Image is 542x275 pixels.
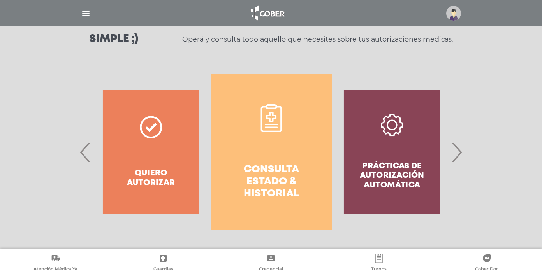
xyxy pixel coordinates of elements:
span: Atención Médica Ya [33,266,77,273]
img: Cober_menu-lines-white.svg [81,9,91,18]
span: Previous [78,131,93,173]
span: Next [449,131,464,173]
p: Operá y consultá todo aquello que necesites sobre tus autorizaciones médicas. [182,35,453,44]
a: Turnos [325,254,433,273]
a: Cober Doc [433,254,540,273]
span: Credencial [259,266,283,273]
a: Consulta estado & historial [211,74,331,230]
a: Guardias [109,254,217,273]
span: Guardias [153,266,173,273]
span: Turnos [371,266,387,273]
a: Atención Médica Ya [2,254,109,273]
img: profile-placeholder.svg [446,6,461,21]
h3: Simple ;) [89,34,138,45]
img: logo_cober_home-white.png [246,4,287,23]
h4: Consulta estado & historial [225,164,317,200]
span: Cober Doc [475,266,498,273]
a: Credencial [217,254,325,273]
